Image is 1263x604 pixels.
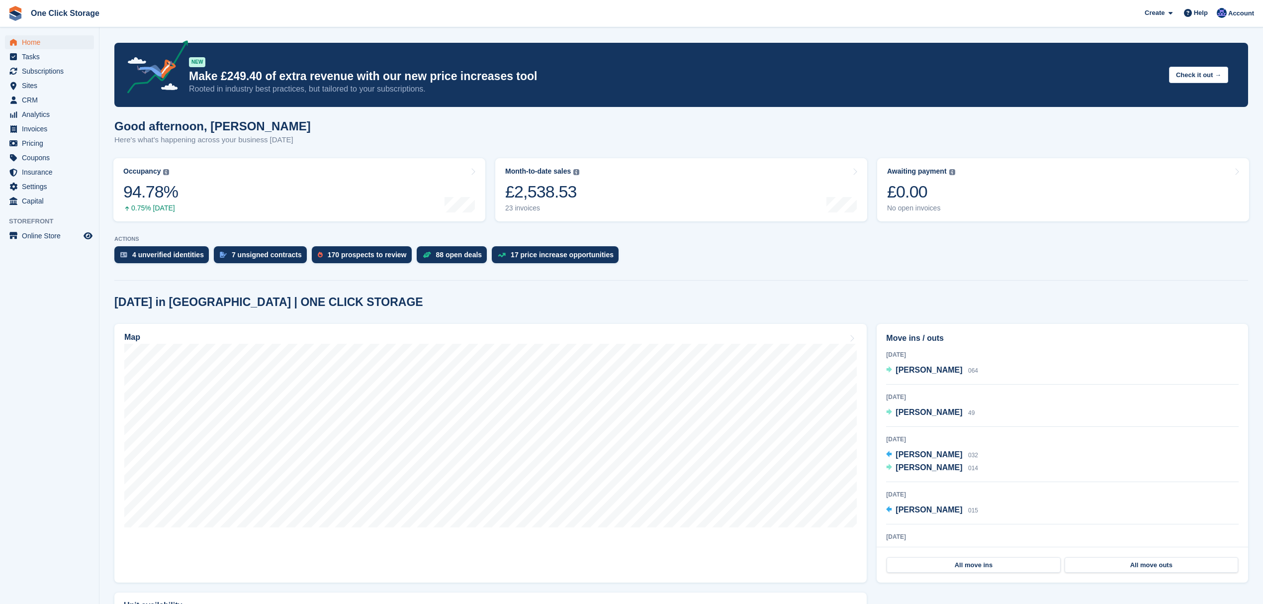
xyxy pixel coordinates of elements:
[949,169,955,175] img: icon-info-grey-7440780725fd019a000dd9b08b2336e03edf1995a4989e88bcd33f0948082b44.svg
[968,452,978,459] span: 032
[328,251,407,259] div: 170 prospects to review
[232,251,302,259] div: 7 unsigned contracts
[8,6,23,21] img: stora-icon-8386f47178a22dfd0bd8f6a31ec36ba5ce8667c1dd55bd0f319d3a0aa187defe.svg
[498,253,506,257] img: price_increase_opportunities-93ffe204e8149a01c8c9dc8f82e8f89637d9d84a8eef4429ea346261dce0b2c0.svg
[887,182,955,202] div: £0.00
[114,296,423,309] h2: [DATE] in [GEOGRAPHIC_DATA] | ONE CLICK STORAGE
[887,167,947,176] div: Awaiting payment
[505,182,579,202] div: £2,538.53
[22,180,82,194] span: Settings
[22,229,82,243] span: Online Store
[896,450,962,459] span: [PERSON_NAME]
[22,107,82,121] span: Analytics
[5,79,94,93] a: menu
[22,64,82,78] span: Subscriptions
[22,93,82,107] span: CRM
[505,167,571,176] div: Month-to-date sales
[22,165,82,179] span: Insurance
[968,367,978,374] span: 064
[22,122,82,136] span: Invoices
[114,134,311,146] p: Here's what's happening across your business [DATE]
[189,57,205,67] div: NEW
[887,204,955,212] div: No open invoices
[189,69,1161,84] p: Make £249.40 of extra revenue with our new price increases tool
[120,252,127,258] img: verify_identity-adf6edd0f0f0b5bbfe63781bf79b02c33cf7c696d77639b501bdc392416b5a36.svg
[22,136,82,150] span: Pricing
[423,251,431,258] img: deal-1b604bf984904fb50ccaf53a9ad4b4a5d6e5aea283cecdc64d6e3604feb123c2.svg
[886,332,1239,344] h2: Move ins / outs
[886,449,978,462] a: [PERSON_NAME] 032
[27,5,103,21] a: One Click Storage
[886,532,1239,541] div: [DATE]
[886,350,1239,359] div: [DATE]
[436,251,482,259] div: 88 open deals
[119,40,188,97] img: price-adjustments-announcement-icon-8257ccfd72463d97f412b2fc003d46551f7dbcb40ab6d574587a9cd5c0d94...
[1228,8,1254,18] span: Account
[495,158,867,221] a: Month-to-date sales £2,538.53 23 invoices
[5,35,94,49] a: menu
[511,251,614,259] div: 17 price increase opportunities
[877,158,1249,221] a: Awaiting payment £0.00 No open invoices
[22,79,82,93] span: Sites
[114,324,867,583] a: Map
[214,246,312,268] a: 7 unsigned contracts
[1145,8,1165,18] span: Create
[5,194,94,208] a: menu
[886,435,1239,444] div: [DATE]
[163,169,169,175] img: icon-info-grey-7440780725fd019a000dd9b08b2336e03edf1995a4989e88bcd33f0948082b44.svg
[1194,8,1208,18] span: Help
[886,406,975,419] a: [PERSON_NAME] 49
[896,366,962,374] span: [PERSON_NAME]
[22,194,82,208] span: Capital
[968,465,978,472] span: 014
[22,151,82,165] span: Coupons
[9,216,99,226] span: Storefront
[5,151,94,165] a: menu
[114,119,311,133] h1: Good afternoon, [PERSON_NAME]
[886,504,978,517] a: [PERSON_NAME] 015
[5,180,94,194] a: menu
[492,246,624,268] a: 17 price increase opportunities
[968,409,975,416] span: 49
[189,84,1161,95] p: Rooted in industry best practices, but tailored to your subscriptions.
[22,35,82,49] span: Home
[318,252,323,258] img: prospect-51fa495bee0391a8d652442698ab0144808aea92771e9ea1ae160a38d050c398.svg
[114,236,1248,242] p: ACTIONS
[113,158,485,221] a: Occupancy 94.78% 0.75% [DATE]
[124,333,140,342] h2: Map
[417,246,492,268] a: 88 open deals
[5,93,94,107] a: menu
[114,246,214,268] a: 4 unverified identities
[5,122,94,136] a: menu
[505,204,579,212] div: 23 invoices
[887,557,1060,573] a: All move ins
[220,252,227,258] img: contract_signature_icon-13c848040528278c33f63329250d36e43548de30e8caae1d1a13099fd9432cc5.svg
[5,107,94,121] a: menu
[886,393,1239,402] div: [DATE]
[1217,8,1227,18] img: Thomas
[132,251,204,259] div: 4 unverified identities
[123,204,178,212] div: 0.75% [DATE]
[5,165,94,179] a: menu
[896,408,962,416] span: [PERSON_NAME]
[896,505,962,514] span: [PERSON_NAME]
[573,169,579,175] img: icon-info-grey-7440780725fd019a000dd9b08b2336e03edf1995a4989e88bcd33f0948082b44.svg
[968,507,978,514] span: 015
[22,50,82,64] span: Tasks
[886,490,1239,499] div: [DATE]
[5,229,94,243] a: menu
[5,136,94,150] a: menu
[886,462,978,475] a: [PERSON_NAME] 014
[82,230,94,242] a: Preview store
[123,182,178,202] div: 94.78%
[123,167,161,176] div: Occupancy
[5,64,94,78] a: menu
[896,463,962,472] span: [PERSON_NAME]
[312,246,417,268] a: 170 prospects to review
[1169,67,1228,83] button: Check it out →
[5,50,94,64] a: menu
[1065,557,1238,573] a: All move outs
[886,364,978,377] a: [PERSON_NAME] 064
